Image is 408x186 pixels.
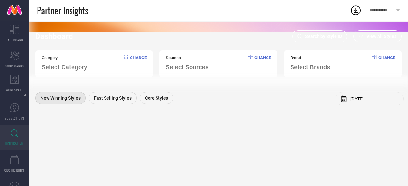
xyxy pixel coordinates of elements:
[350,96,398,101] input: Select month
[5,116,24,120] span: SUGGESTIONS
[5,64,24,68] span: SCORECARDS
[305,34,342,39] span: Search by Style ID
[5,141,23,146] span: INSPIRATION
[4,168,24,173] span: CDC INSIGHTS
[94,95,132,101] span: Fast Selling Styles
[35,32,73,41] span: Dashboard
[40,95,81,101] span: New Winning Styles
[166,55,208,60] span: Sources
[290,55,330,60] span: Brand
[6,38,23,42] span: DASHBOARD
[290,63,330,71] span: Select Brands
[254,55,271,71] span: Change
[42,55,87,60] span: Category
[378,55,395,71] span: Change
[37,4,88,17] span: Partner Insights
[130,55,147,71] span: Change
[6,87,23,92] span: WORKSPACE
[366,34,396,39] span: View All Styles
[145,95,168,101] span: Core Styles
[166,63,208,71] span: Select Sources
[350,4,361,16] div: Open download list
[42,63,87,71] span: Select Category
